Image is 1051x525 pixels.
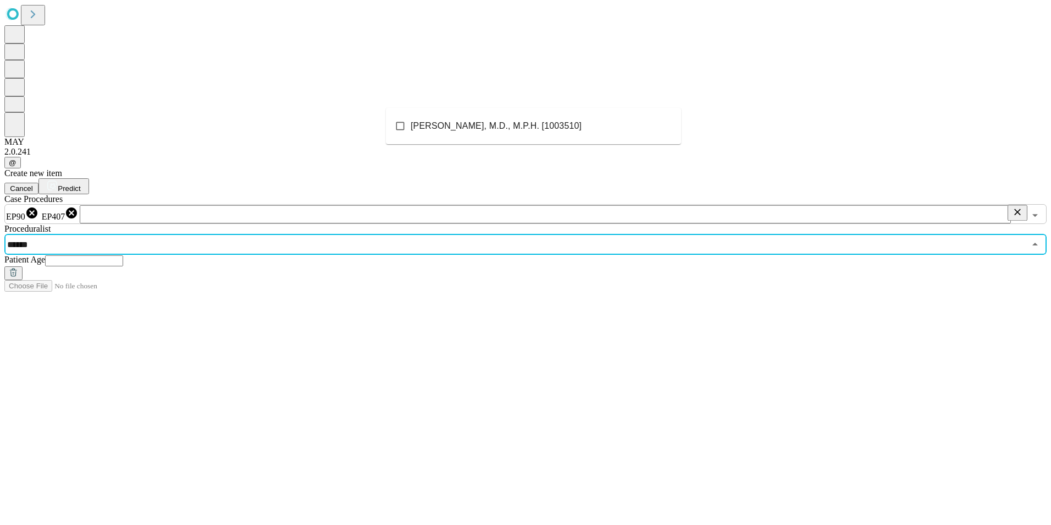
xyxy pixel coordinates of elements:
[4,168,62,178] span: Create new item
[4,194,63,204] span: Scheduled Procedure
[10,184,33,193] span: Cancel
[58,184,80,193] span: Predict
[4,157,21,168] button: @
[4,137,1047,147] div: MAY
[4,224,51,233] span: Proceduralist
[4,255,45,264] span: Patient Age
[42,212,65,221] span: EP407
[9,158,16,167] span: @
[1027,237,1043,252] button: Close
[1008,205,1027,221] button: Clear
[4,147,1047,157] div: 2.0.241
[1027,208,1043,223] button: Open
[42,206,79,222] div: EP407
[6,212,25,221] span: EP90
[38,178,89,194] button: Predict
[6,206,38,222] div: EP90
[4,183,38,194] button: Cancel
[411,119,582,133] span: [PERSON_NAME], M.D., M.P.H. [1003510]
